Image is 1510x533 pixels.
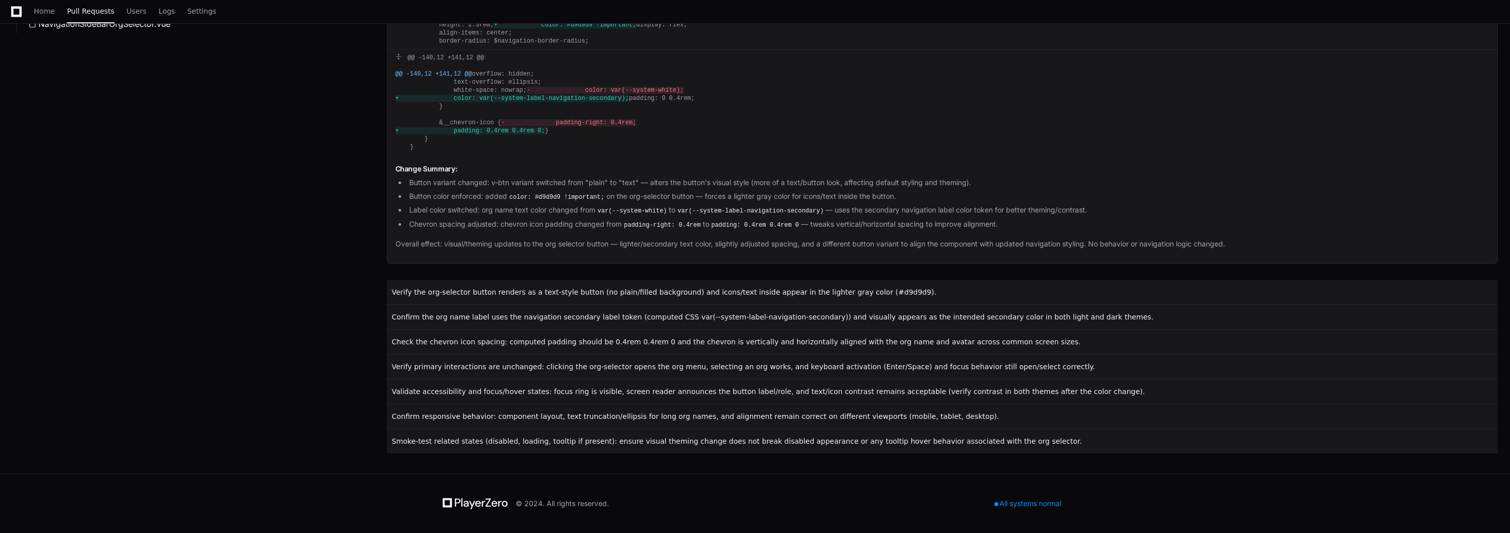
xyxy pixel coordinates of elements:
[387,50,1498,66] div: @@ -140,12 +141,12 @@
[392,437,1082,445] span: Smoke-test related states (disabled, loading, tooltip if present): ensure visual theming change d...
[507,193,606,202] code: color: #d9d9d9 !important;
[392,412,999,420] span: Confirm responsive behavior: component layout, text truncation/ellipsis for long org names, and a...
[709,221,801,230] code: padding: 0.4rem 0.4rem 0
[516,499,609,509] div: © 2024. All rights reserved.
[392,387,1145,396] span: Validate accessibility and focus/hover states: focus ring is visible, screen reader announces the...
[501,119,636,126] span: - padding-right: 0.4rem;
[407,219,1490,231] li: Chevron spacing adjusted: chevron icon padding changed from to — tweaks vertical/horizontal spaci...
[407,177,1490,189] li: Button variant changed: v-btn variant switched from "plain" to "text" — alters the button's visua...
[396,238,1490,250] p: Overall effect: visual/theming updates to the org selector button — lighter/secondary text color,...
[392,363,1095,371] span: Verify primary interactions are unchanged: clicking the org-selector opens the org menu, selectin...
[392,338,1081,346] span: Check the chevron icon spacing: computed padding should be 0.4rem 0.4rem 0 and the chevron is ver...
[407,191,1490,203] li: Button color enforced: added on the org-selector button — forces a lighter gray color for icons/t...
[392,313,1154,321] span: Confirm the org name label uses the navigation secondary label token (computed CSS var(--system-l...
[67,8,114,14] span: Pull Requests
[159,8,175,14] span: Logs
[527,87,684,94] span: - color: var(--system-white);
[396,95,629,102] span: + color: var(--system-label-navigation-secondary);
[494,21,636,28] span: + color: #d9d9d9 !important;
[387,66,1498,155] div: overflow: hidden; text-overflow: ellipsis; white-space: nowrap; padding: 0 0.4rem; } &__chevron-i...
[127,8,147,14] span: Users
[387,1,1498,49] div: margin: 0; padding: 0; height: 2.3rem; display: flex; align-items: center; border-radius: $naviga...
[675,206,825,216] code: var(--system-label-navigation-secondary)
[622,221,702,230] code: padding-right: 0.4rem
[396,70,472,78] span: @@ -140,12 +141,12 @@
[988,496,1067,511] div: All systems normal
[396,127,545,134] span: + padding: 0.4rem 0.4rem 0;
[407,204,1490,217] li: Label color switched: org name text color changed from to — uses the secondary navigation label c...
[34,8,55,14] span: Home
[595,206,669,216] code: var(--system-white)
[187,8,216,14] span: Settings
[396,164,457,173] span: Change Summary:
[392,288,937,296] span: Verify the org-selector button renders as a text-style button (no plain/filled background) and ic...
